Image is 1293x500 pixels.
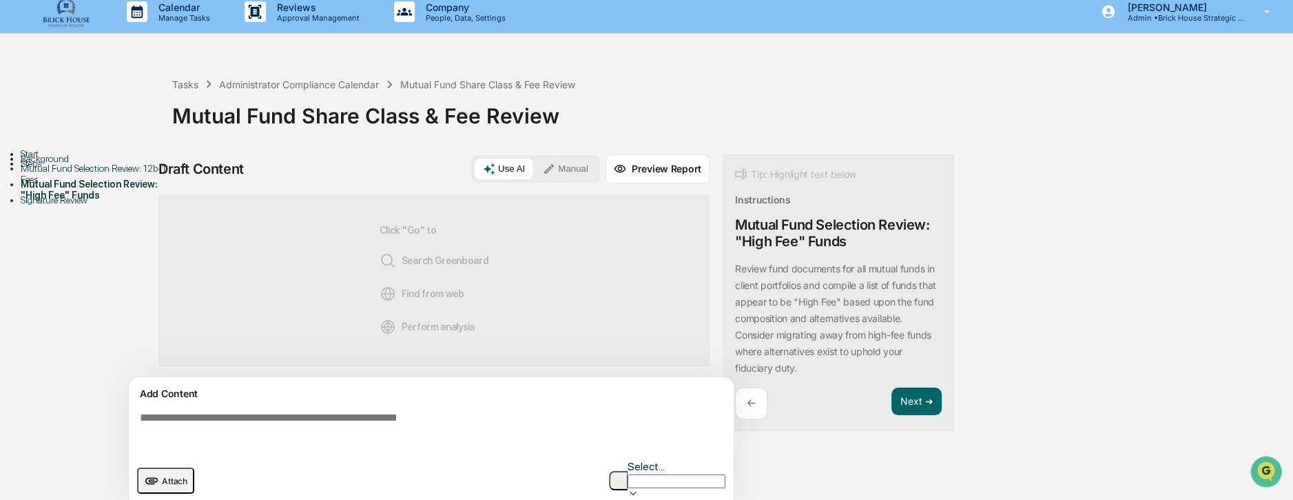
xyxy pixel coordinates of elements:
div: We're available if you need us! [47,119,174,130]
div: Tip: Highlight text below [735,166,856,183]
div: Add Content [137,386,725,402]
span: Pylon [137,234,167,244]
button: Manual [535,159,597,179]
p: Calendar [147,1,217,13]
a: Powered byPylon [97,233,167,244]
div: Mutual Fund Share Class & Fee Review [172,92,1286,128]
div: Background [21,153,172,164]
p: Company [415,1,513,13]
button: Go [609,471,628,490]
div: Draft Content [158,161,244,177]
div: 🖐️ [14,175,25,186]
button: upload document [137,468,194,494]
p: How can we help? [14,29,251,51]
img: 1746055101610-c473b297-6a78-478c-a979-82029cc54cd1 [14,106,39,130]
div: Instructions [735,194,791,206]
div: Mutual Fund Selection Review: 12b-1 Fees [21,163,172,185]
p: ← [747,397,756,410]
span: Find from web [380,286,464,302]
span: Attach [162,476,187,486]
div: Tasks [172,79,198,90]
div: Start [21,148,172,159]
button: Use AI [475,159,533,179]
div: Mutual Fund Selection Review: "High Fee" Funds [735,217,942,250]
span: Data Lookup [28,200,87,214]
div: 🔎 [14,201,25,212]
div: Select... [628,460,725,473]
iframe: Open customer support [1249,454,1286,492]
a: 🔎Data Lookup [8,194,92,219]
button: Next ➔ [891,388,942,416]
button: Preview Report [606,154,710,183]
img: Go [610,477,627,486]
div: Mutual Fund Selection Review: "High Fee" Funds [21,179,172,201]
p: Approval Management [266,13,366,23]
p: Review fund documents for all mutual funds in client portfolios and compile a list of funds that ... [735,263,936,374]
img: Search [380,252,396,269]
div: Mutual Fund Share Class & Fee Review [400,79,575,90]
a: 🖐️Preclearance [8,168,94,193]
span: Search Greenboard [380,252,489,269]
div: 🗄️ [100,175,111,186]
p: Admin • Brick House Strategic Wealth [1116,13,1244,23]
p: People, Data, Settings [415,13,513,23]
p: [PERSON_NAME] [1116,1,1244,13]
span: Preclearance [28,174,89,188]
img: Web [380,286,396,302]
div: Administrator Compliance Calendar [219,79,379,90]
span: Perform analysis [380,319,475,335]
div: Start new chat [47,106,226,119]
p: Reviews [266,1,366,13]
div: Click "Go" to [380,217,489,343]
button: Start new chat [234,110,251,126]
p: Manage Tasks [147,13,217,23]
div: Steps [21,158,172,169]
a: 🗄️Attestations [94,168,176,193]
span: Attestations [114,174,171,188]
div: Signature Review [21,194,172,206]
img: Analysis [380,319,396,335]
